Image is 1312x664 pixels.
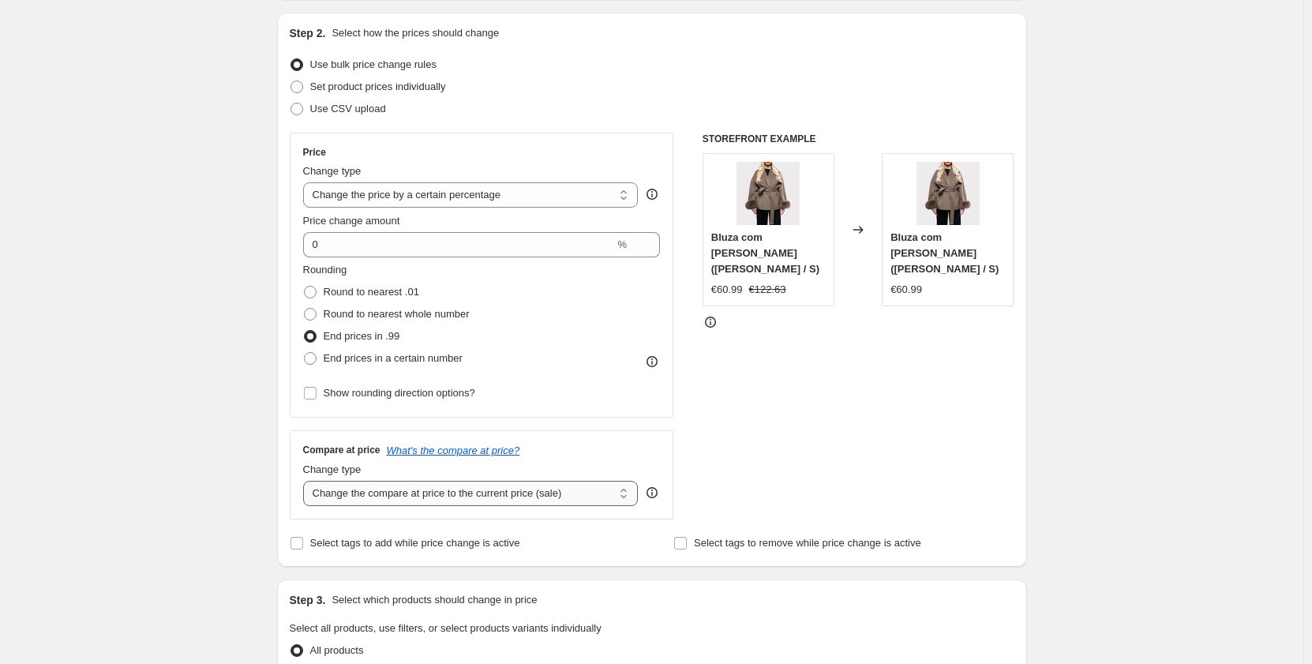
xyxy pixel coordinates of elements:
[324,286,419,298] span: Round to nearest .01
[303,463,362,475] span: Change type
[890,282,922,298] div: €60.99
[303,146,326,159] h3: Price
[303,165,362,177] span: Change type
[310,103,386,114] span: Use CSV upload
[310,537,520,549] span: Select tags to add while price change is active
[711,231,819,275] span: Bluza com [PERSON_NAME] ([PERSON_NAME] / S)
[644,485,660,501] div: help
[324,352,463,364] span: End prices in a certain number
[617,238,627,250] span: %
[644,186,660,202] div: help
[387,445,520,456] button: What's the compare at price?
[290,25,326,41] h2: Step 2.
[332,25,499,41] p: Select how the prices should change
[711,282,743,298] div: €60.99
[290,622,602,634] span: Select all products, use filters, or select products variants individually
[324,308,470,320] span: Round to nearest whole number
[324,387,475,399] span: Show rounding direction options?
[310,81,446,92] span: Set product prices individually
[310,58,437,70] span: Use bulk price change rules
[324,330,400,342] span: End prices in .99
[303,444,380,456] h3: Compare at price
[303,232,615,257] input: -15
[332,592,537,608] p: Select which products should change in price
[703,133,1014,145] h6: STOREFRONT EXAMPLE
[749,282,786,298] strike: €122.63
[290,592,326,608] h2: Step 3.
[917,162,980,225] img: Belted-Coat_80x.jpg
[694,537,921,549] span: Select tags to remove while price change is active
[890,231,999,275] span: Bluza com [PERSON_NAME] ([PERSON_NAME] / S)
[737,162,800,225] img: Belted-Coat_80x.jpg
[303,264,347,276] span: Rounding
[303,215,400,227] span: Price change amount
[310,644,364,656] span: All products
